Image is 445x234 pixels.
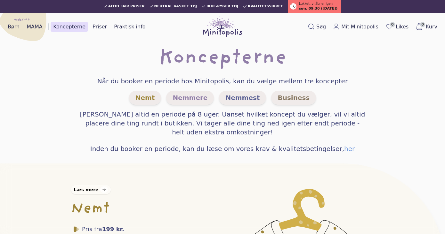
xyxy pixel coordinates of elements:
button: Søg [305,22,328,32]
span: 0 [420,22,425,27]
a: Mit Minitopolis [330,22,381,32]
div: Læs mere [74,186,98,193]
a: Nemt [129,93,161,102]
span: Altid fair priser [108,4,145,8]
span: Nemmere [166,91,214,105]
button: 0Kurv [413,21,440,32]
span: 0 [390,22,395,27]
span: Business [271,91,316,105]
span: Nemmest [219,91,266,105]
a: Koncepterne [51,22,88,32]
h4: Når du booker en periode hos Minitopolis, kan du vælge mellem tre koncepter [97,77,348,86]
span: Likes [396,23,409,31]
span: Neutral vasket tøj [154,4,197,8]
span: 199 kr. [102,226,124,232]
a: Læs mere [71,185,110,194]
span: Ikke-ryger tøj [206,4,238,8]
span: Mit Minitopolis [341,23,378,31]
a: her [344,145,355,153]
a: Business [271,93,316,102]
span: Nemt [129,91,161,105]
a: MAMA [24,22,45,32]
a: Praktisk info [111,22,148,32]
span: Kvalitetssikret [248,4,283,8]
h4: Inden du booker en periode, kan du læse om vores krav & kvalitetsbetingelser, [90,144,355,153]
img: Minitopolis logo [203,17,242,37]
h2: Nemt [71,199,214,220]
h1: Koncepterne [159,49,287,69]
a: Priser [90,22,109,32]
span: Kurv [426,23,437,31]
span: Søg [316,23,326,31]
a: 0Likes [383,21,411,32]
h4: [PERSON_NAME] altid en periode på 8 uger. Uanset hvilket koncept du vælger, vil vi altid placere ... [79,110,366,137]
a: Nemmere [166,93,214,102]
span: Lukket, vi åbner igen [299,1,333,6]
span: søn. 09.30 ([DATE]) [299,6,337,11]
a: Nemmest [219,93,266,102]
a: Børn [5,22,22,32]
